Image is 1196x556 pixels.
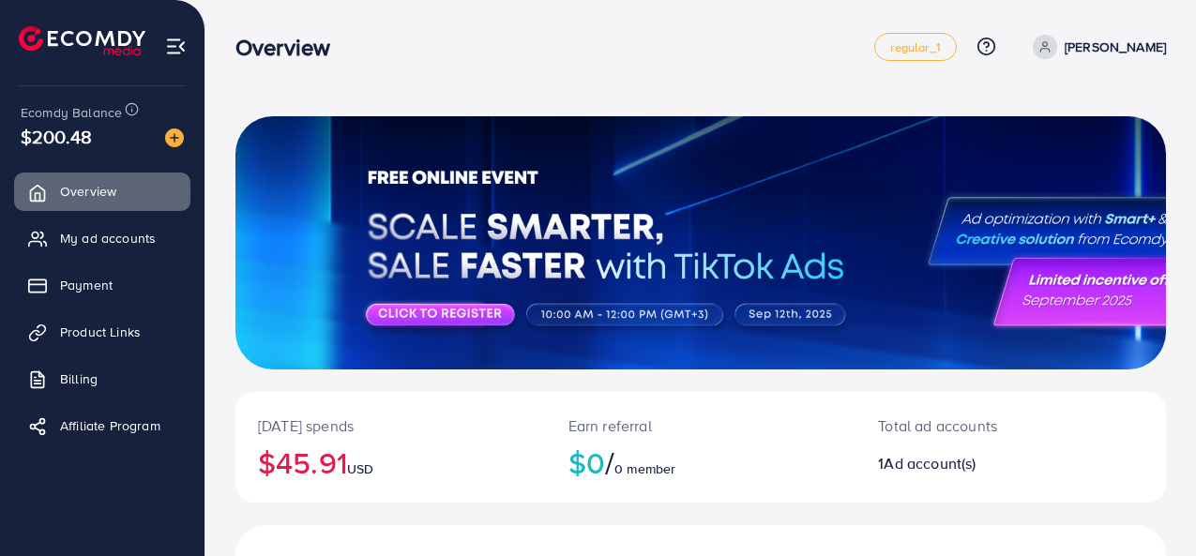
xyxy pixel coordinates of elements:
[347,459,373,478] span: USD
[21,123,92,150] span: $200.48
[258,444,523,480] h2: $45.91
[1025,35,1166,59] a: [PERSON_NAME]
[1116,472,1182,542] iframe: Chat
[60,229,156,248] span: My ad accounts
[60,276,113,294] span: Payment
[1065,36,1166,58] p: [PERSON_NAME]
[614,459,675,478] span: 0 member
[874,33,956,61] a: regular_1
[235,34,345,61] h3: Overview
[878,414,1066,437] p: Total ad accounts
[258,414,523,437] p: [DATE] spends
[14,313,190,351] a: Product Links
[14,407,190,444] a: Affiliate Program
[890,41,940,53] span: regular_1
[568,444,834,480] h2: $0
[568,414,834,437] p: Earn referral
[60,323,141,341] span: Product Links
[14,219,190,257] a: My ad accounts
[60,416,160,435] span: Affiliate Program
[19,26,145,55] img: logo
[14,360,190,398] a: Billing
[878,455,1066,473] h2: 1
[14,173,190,210] a: Overview
[884,453,976,473] span: Ad account(s)
[60,369,98,388] span: Billing
[60,182,116,201] span: Overview
[165,128,184,147] img: image
[605,441,614,484] span: /
[165,36,187,57] img: menu
[21,103,122,122] span: Ecomdy Balance
[14,266,190,304] a: Payment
